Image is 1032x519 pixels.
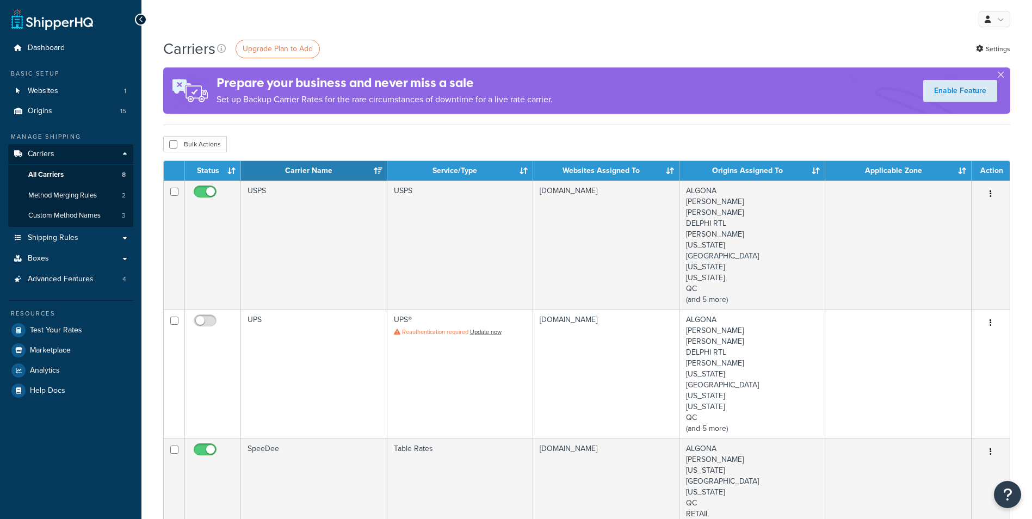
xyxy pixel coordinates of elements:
[923,80,997,102] a: Enable Feature
[8,186,133,206] a: Method Merging Rules 2
[11,8,93,30] a: ShipperHQ Home
[30,346,71,355] span: Marketplace
[241,310,387,438] td: UPS
[217,92,553,107] p: Set up Backup Carrier Rates for the rare circumstances of downtime for a live rate carrier.
[28,107,52,116] span: Origins
[8,320,133,340] a: Test Your Rates
[236,40,320,58] a: Upgrade Plan to Add
[28,44,65,53] span: Dashboard
[533,161,679,181] th: Websites Assigned To: activate to sort column ascending
[28,150,54,159] span: Carriers
[8,69,133,78] div: Basic Setup
[28,211,101,220] span: Custom Method Names
[241,161,387,181] th: Carrier Name: activate to sort column ascending
[30,326,82,335] span: Test Your Rates
[120,107,126,116] span: 15
[185,161,241,181] th: Status: activate to sort column ascending
[8,38,133,58] a: Dashboard
[8,341,133,360] a: Marketplace
[8,309,133,318] div: Resources
[28,275,94,284] span: Advanced Features
[994,481,1021,508] button: Open Resource Center
[28,86,58,96] span: Websites
[8,249,133,269] a: Boxes
[470,328,502,336] a: Update now
[243,43,313,54] span: Upgrade Plan to Add
[387,181,534,310] td: USPS
[533,310,679,438] td: [DOMAIN_NAME]
[8,81,133,101] a: Websites 1
[241,181,387,310] td: USPS
[387,310,534,438] td: UPS®
[163,67,217,114] img: ad-rules-rateshop-fe6ec290ccb7230408bd80ed9643f0289d75e0ffd9eb532fc0e269fcd187b520.png
[124,86,126,96] span: 1
[679,181,826,310] td: ALGONA [PERSON_NAME] [PERSON_NAME] DELPHI RTL [PERSON_NAME] [US_STATE] [GEOGRAPHIC_DATA] [US_STAT...
[8,101,133,121] a: Origins 15
[8,269,133,289] li: Advanced Features
[122,170,126,180] span: 8
[8,381,133,400] a: Help Docs
[972,161,1010,181] th: Action
[122,275,126,284] span: 4
[402,328,468,336] span: Reauthentication required
[28,233,78,243] span: Shipping Rules
[28,254,49,263] span: Boxes
[533,181,679,310] td: [DOMAIN_NAME]
[28,170,64,180] span: All Carriers
[8,132,133,141] div: Manage Shipping
[122,191,126,200] span: 2
[8,144,133,164] a: Carriers
[8,269,133,289] a: Advanced Features 4
[8,165,133,185] a: All Carriers 8
[8,144,133,227] li: Carriers
[8,81,133,101] li: Websites
[8,206,133,226] li: Custom Method Names
[30,386,65,396] span: Help Docs
[679,161,826,181] th: Origins Assigned To: activate to sort column ascending
[8,186,133,206] li: Method Merging Rules
[8,361,133,380] a: Analytics
[825,161,972,181] th: Applicable Zone: activate to sort column ascending
[679,310,826,438] td: ALGONA [PERSON_NAME] [PERSON_NAME] DELPHI RTL [PERSON_NAME] [US_STATE] [GEOGRAPHIC_DATA] [US_STAT...
[8,101,133,121] li: Origins
[30,366,60,375] span: Analytics
[163,38,215,59] h1: Carriers
[8,165,133,185] li: All Carriers
[8,228,133,248] a: Shipping Rules
[387,161,534,181] th: Service/Type: activate to sort column ascending
[217,74,553,92] h4: Prepare your business and never miss a sale
[8,206,133,226] a: Custom Method Names 3
[122,211,126,220] span: 3
[28,191,97,200] span: Method Merging Rules
[976,41,1010,57] a: Settings
[163,136,227,152] button: Bulk Actions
